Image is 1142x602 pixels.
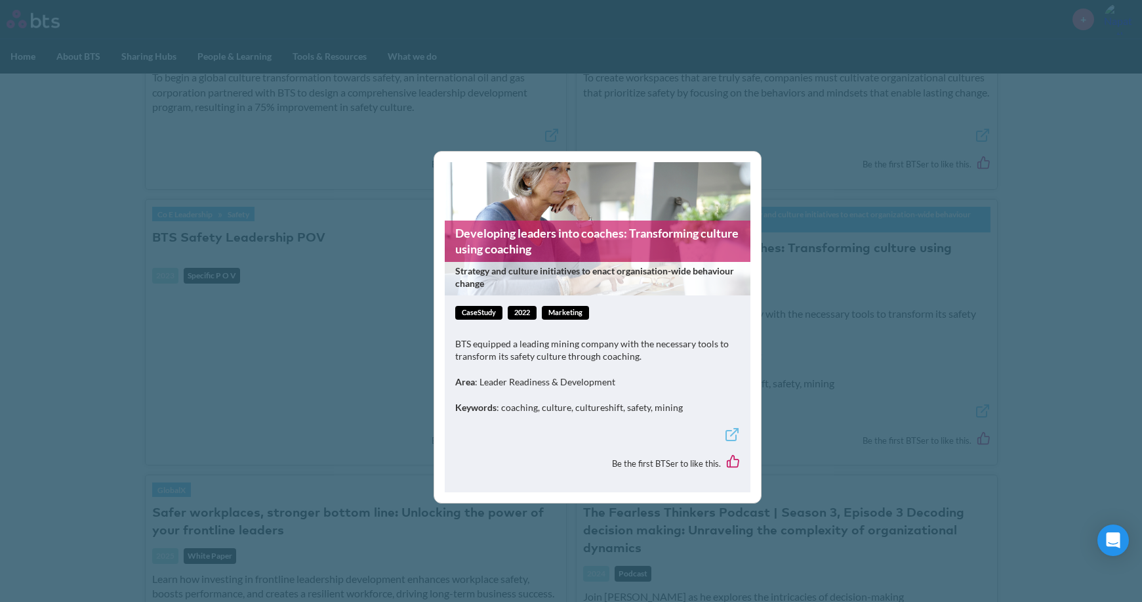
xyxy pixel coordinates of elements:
[445,221,750,262] a: Developing leaders into coaches: Transforming culture using coaching
[542,306,589,320] span: Marketing
[455,402,497,413] strong: Keywords
[455,265,737,290] span: Strategy and culture initiatives to enact organisation-wide behaviour change
[455,337,740,363] p: BTS equipped a leading mining company with the necessary tools to transform its safety culture th...
[724,427,740,446] a: External link
[455,306,502,320] span: caseStudy
[508,306,537,320] span: 2022
[455,445,740,482] div: Be the first BTSer to like this.
[1097,525,1129,556] div: Open Intercom Messenger
[455,376,740,389] p: : Leader Readiness & Development
[455,376,475,387] strong: Area
[455,401,740,414] p: : coaching, culture, cultureshift, safety, mining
